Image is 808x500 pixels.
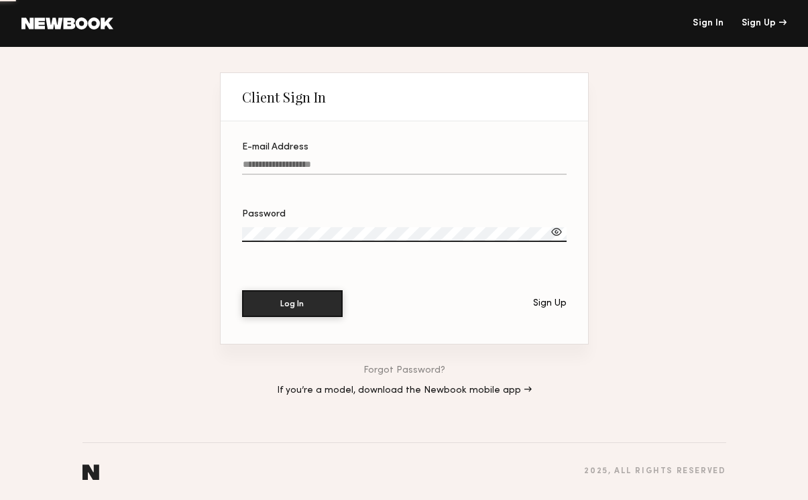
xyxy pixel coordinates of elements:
[242,160,567,175] input: E-mail Address
[693,19,724,28] a: Sign In
[363,366,445,375] a: Forgot Password?
[242,143,567,152] div: E-mail Address
[277,386,532,395] a: If you’re a model, download the Newbook mobile app →
[242,290,343,317] button: Log In
[242,210,567,219] div: Password
[242,89,326,105] div: Client Sign In
[242,227,567,242] input: Password
[742,19,787,28] div: Sign Up
[533,299,567,308] div: Sign Up
[584,467,726,476] div: 2025 , all rights reserved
